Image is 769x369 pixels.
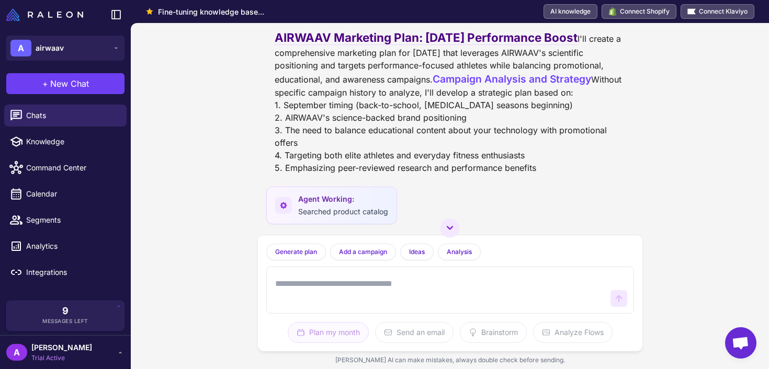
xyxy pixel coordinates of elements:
span: + [42,77,48,90]
a: Segments [4,209,127,231]
button: Add a campaign [330,244,396,260]
span: Add a campaign [339,247,387,257]
span: Chats [26,110,118,121]
span: Searched product catalog [298,207,388,216]
span: Agent Working: [298,193,388,205]
span: Analysis [447,247,472,257]
button: Generate plan [266,244,326,260]
button: Analysis [438,244,481,260]
button: Aairwaav [6,36,125,61]
a: Open chat [725,327,756,359]
button: Ideas [400,244,434,260]
span: New Chat [50,77,89,90]
div: I'll create a comprehensive marketing plan for [DATE] that leverages AIRWAAV's scientific positio... [275,29,626,174]
span: airwaav [36,42,64,54]
button: Connect Klaviyo [681,4,754,19]
div: A [6,344,27,361]
span: Connect Klaviyo [699,7,748,16]
span: Messages Left [42,317,88,325]
img: Raleon Logo [6,8,83,21]
span: Knowledge [26,136,118,147]
span: 9 [62,306,69,316]
button: Connect Shopify [602,4,676,19]
a: AI knowledge [544,4,597,19]
span: Segments [26,214,118,226]
button: Send an email [375,322,454,343]
a: Integrations [4,261,127,283]
a: Knowledge [4,131,127,153]
span: Connect Shopify [620,7,670,16]
span: Your quality will improve greatly when fine tuning is done. Start a new chat once this finishes t... [158,6,264,17]
span: Command Center [26,162,118,174]
span: Campaign Analysis and Strategy [433,73,591,85]
span: Analytics [26,240,118,252]
span: Integrations [26,267,118,278]
a: Analytics [4,235,127,257]
button: +New Chat [6,73,125,94]
button: Analyze Flows [533,322,613,343]
span: [PERSON_NAME] [31,342,92,353]
a: Calendar [4,183,127,205]
span: AIRWAAV Marketing Plan: [DATE] Performance Boost [275,30,578,45]
a: Command Center [4,157,127,179]
span: Ideas [409,247,425,257]
button: Plan my month [288,322,369,343]
button: Brainstorm [460,322,527,343]
span: Generate plan [275,247,317,257]
span: Calendar [26,188,118,200]
div: A [10,40,31,56]
a: Chats [4,105,127,126]
div: [PERSON_NAME] AI can make mistakes, always double check before sending. [258,351,642,369]
span: Trial Active [31,353,92,363]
